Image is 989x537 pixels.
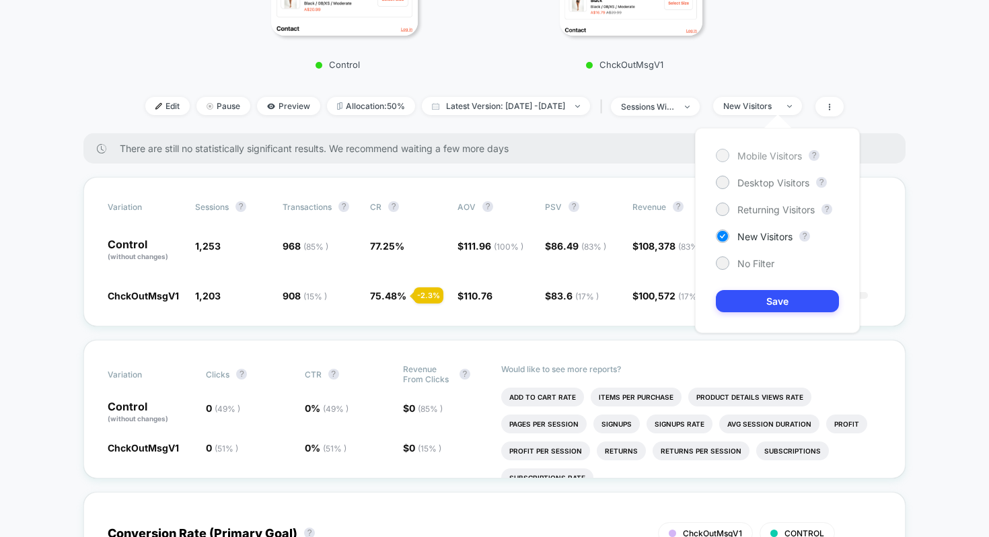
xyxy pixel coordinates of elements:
span: $ [457,240,523,252]
div: sessions with impression [621,102,675,112]
span: ( 15 % ) [418,443,441,454]
span: ( 49 % ) [215,404,240,414]
img: calendar [432,103,439,110]
span: Revenue From Clicks [403,364,453,384]
span: Revenue [632,202,666,212]
span: 0 [206,442,238,454]
p: Control [108,401,192,424]
span: No Filter [737,258,774,269]
li: Signups Rate [647,415,712,433]
li: Signups [593,415,640,433]
span: 1,253 [195,240,221,252]
button: ? [799,231,810,242]
span: $ [545,240,606,252]
span: 83.6 [551,290,599,301]
button: ? [673,201,684,212]
span: 0 % [305,402,349,414]
span: Sessions [195,202,229,212]
span: Preview [257,97,320,115]
span: | [597,97,611,116]
p: Would like to see more reports? [501,364,881,374]
span: ( 83 % ) [678,242,703,252]
span: CTR [305,369,322,380]
span: $ [632,290,702,301]
button: ? [328,369,339,380]
button: ? [388,201,399,212]
span: ( 51 % ) [323,443,346,454]
span: ChckOutMsgV1 [108,442,179,454]
span: Clicks [206,369,229,380]
span: ( 15 % ) [303,291,327,301]
img: rebalance [337,102,342,110]
span: Desktop Visitors [737,177,809,188]
span: ( 17 % ) [678,291,702,301]
span: Variation [108,201,182,212]
span: 108,378 [638,240,703,252]
span: ( 100 % ) [494,242,523,252]
button: ? [809,150,819,161]
span: $ [545,290,599,301]
span: (without changes) [108,415,168,423]
li: Profit Per Session [501,441,590,460]
span: 1,203 [195,290,221,301]
span: 968 [283,240,328,252]
span: 0 [409,442,441,454]
span: Returning Visitors [737,204,815,215]
p: ChckOutMsgV1 [507,59,742,70]
span: $ [457,290,492,301]
span: ( 49 % ) [323,404,349,414]
li: Subscriptions Rate [501,468,593,487]
span: ( 17 % ) [575,291,599,301]
span: ( 85 % ) [303,242,328,252]
span: 111.96 [464,240,523,252]
button: ? [338,201,349,212]
span: Pause [196,97,250,115]
span: 908 [283,290,327,301]
span: Transactions [283,202,332,212]
span: 0 % [305,442,346,454]
span: Latest Version: [DATE] - [DATE] [422,97,590,115]
img: end [575,105,580,108]
button: ? [482,201,493,212]
span: 100,572 [638,290,702,301]
li: Profit [826,415,867,433]
span: 0 [206,402,240,414]
img: end [787,105,792,108]
button: ? [821,204,832,215]
img: end [207,103,213,110]
span: 0 [409,402,443,414]
span: ( 85 % ) [418,404,443,414]
span: $ [632,240,703,252]
p: Control [108,239,182,262]
div: New Visitors [723,101,777,111]
span: CR [370,202,381,212]
span: 110.76 [464,290,492,301]
li: Avg Session Duration [719,415,819,433]
button: ? [816,177,827,188]
button: Save [716,290,839,312]
span: Variation [108,364,182,384]
span: 77.25 % [370,240,404,252]
img: edit [155,103,162,110]
li: Returns [597,441,646,460]
span: ( 51 % ) [215,443,238,454]
span: PSV [545,202,562,212]
li: Items Per Purchase [591,388,682,406]
span: $ [403,402,443,414]
div: - 2.3 % [414,287,443,303]
span: ( 83 % ) [581,242,606,252]
button: ? [235,201,246,212]
span: ChckOutMsgV1 [108,290,179,301]
span: (without changes) [108,252,168,260]
span: AOV [457,202,476,212]
img: end [685,106,690,108]
li: Subscriptions [756,441,829,460]
span: $ [403,442,441,454]
span: There are still no statistically significant results. We recommend waiting a few more days [120,143,879,154]
button: ? [460,369,470,380]
li: Add To Cart Rate [501,388,584,406]
li: Product Details Views Rate [688,388,811,406]
span: New Visitors [737,231,793,242]
span: 75.48 % [370,290,406,301]
li: Returns Per Session [653,441,749,460]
